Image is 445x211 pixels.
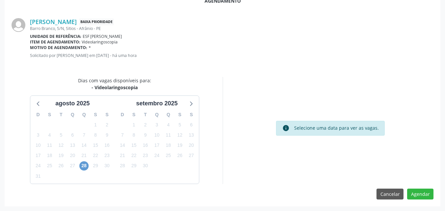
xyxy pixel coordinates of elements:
[44,110,55,120] div: S
[152,130,161,140] span: quarta-feira, 10 de setembro de 2025
[30,39,80,45] b: Item de agendamento:
[187,141,196,150] span: sábado, 20 de setembro de 2025
[407,189,433,200] button: Agendar
[129,120,139,129] span: segunda-feira, 1 de setembro de 2025
[45,141,54,150] span: segunda-feira, 11 de agosto de 2025
[141,120,150,129] span: terça-feira, 2 de setembro de 2025
[282,124,290,132] i: info
[91,120,100,129] span: sexta-feira, 1 de agosto de 2025
[30,26,433,31] div: Barro Branco, S/N, Sitios - Afrânio - PE
[140,110,151,120] div: T
[90,110,101,120] div: S
[91,141,100,150] span: sexta-feira, 15 de agosto de 2025
[91,130,100,140] span: sexta-feira, 8 de agosto de 2025
[79,130,89,140] span: quinta-feira, 7 de agosto de 2025
[102,141,112,150] span: sábado, 16 de agosto de 2025
[141,130,150,140] span: terça-feira, 9 de setembro de 2025
[118,151,127,160] span: domingo, 21 de setembro de 2025
[102,120,112,129] span: sábado, 2 de agosto de 2025
[187,130,196,140] span: sábado, 13 de setembro de 2025
[163,110,174,120] div: Q
[294,124,379,132] div: Selecione uma data para ver as vagas.
[56,151,66,160] span: terça-feira, 19 de agosto de 2025
[82,39,118,45] span: Videolaringoscopia
[117,110,128,120] div: D
[68,151,77,160] span: quarta-feira, 20 de agosto de 2025
[118,161,127,171] span: domingo, 28 de setembro de 2025
[152,120,161,129] span: quarta-feira, 3 de setembro de 2025
[133,99,180,108] div: setembro 2025
[185,110,197,120] div: S
[34,161,43,171] span: domingo, 24 de agosto de 2025
[129,141,139,150] span: segunda-feira, 15 de setembro de 2025
[79,141,89,150] span: quinta-feira, 14 de agosto de 2025
[128,110,140,120] div: S
[30,53,433,58] p: Solicitado por [PERSON_NAME] em [DATE] - há uma hora
[91,151,100,160] span: sexta-feira, 22 de agosto de 2025
[151,110,163,120] div: Q
[78,77,151,91] div: Dias com vagas disponíveis para:
[152,151,161,160] span: quarta-feira, 24 de setembro de 2025
[175,151,184,160] span: sexta-feira, 26 de setembro de 2025
[118,141,127,150] span: domingo, 14 de setembro de 2025
[78,110,90,120] div: Q
[164,141,173,150] span: quinta-feira, 18 de setembro de 2025
[118,130,127,140] span: domingo, 7 de setembro de 2025
[102,151,112,160] span: sábado, 23 de agosto de 2025
[164,151,173,160] span: quinta-feira, 25 de setembro de 2025
[67,110,78,120] div: Q
[129,151,139,160] span: segunda-feira, 22 de setembro de 2025
[30,45,87,50] b: Motivo de agendamento:
[175,141,184,150] span: sexta-feira, 19 de setembro de 2025
[101,110,113,120] div: S
[55,110,67,120] div: T
[53,99,92,108] div: agosto 2025
[79,161,89,171] span: quinta-feira, 28 de agosto de 2025
[45,161,54,171] span: segunda-feira, 25 de agosto de 2025
[79,151,89,160] span: quinta-feira, 21 de agosto de 2025
[34,151,43,160] span: domingo, 17 de agosto de 2025
[102,161,112,171] span: sábado, 30 de agosto de 2025
[129,161,139,171] span: segunda-feira, 29 de setembro de 2025
[30,18,77,25] a: [PERSON_NAME]
[68,161,77,171] span: quarta-feira, 27 de agosto de 2025
[91,161,100,171] span: sexta-feira, 29 de agosto de 2025
[141,141,150,150] span: terça-feira, 16 de setembro de 2025
[83,34,122,39] span: ESF [PERSON_NAME]
[187,151,196,160] span: sábado, 27 de setembro de 2025
[164,120,173,129] span: quinta-feira, 4 de setembro de 2025
[34,171,43,181] span: domingo, 31 de agosto de 2025
[141,161,150,171] span: terça-feira, 30 de setembro de 2025
[45,130,54,140] span: segunda-feira, 4 de agosto de 2025
[45,151,54,160] span: segunda-feira, 18 de agosto de 2025
[79,18,114,25] span: Baixa Prioridade
[32,110,44,120] div: D
[56,161,66,171] span: terça-feira, 26 de agosto de 2025
[34,141,43,150] span: domingo, 10 de agosto de 2025
[56,141,66,150] span: terça-feira, 12 de agosto de 2025
[141,151,150,160] span: terça-feira, 23 de setembro de 2025
[175,130,184,140] span: sexta-feira, 12 de setembro de 2025
[30,34,81,39] b: Unidade de referência:
[152,141,161,150] span: quarta-feira, 17 de setembro de 2025
[187,120,196,129] span: sábado, 6 de setembro de 2025
[102,130,112,140] span: sábado, 9 de agosto de 2025
[68,130,77,140] span: quarta-feira, 6 de agosto de 2025
[34,130,43,140] span: domingo, 3 de agosto de 2025
[129,130,139,140] span: segunda-feira, 8 de setembro de 2025
[174,110,186,120] div: S
[376,189,403,200] button: Cancelar
[164,130,173,140] span: quinta-feira, 11 de setembro de 2025
[78,84,151,91] div: - Videolaringoscopia
[12,18,25,32] img: img
[175,120,184,129] span: sexta-feira, 5 de setembro de 2025
[56,130,66,140] span: terça-feira, 5 de agosto de 2025
[68,141,77,150] span: quarta-feira, 13 de agosto de 2025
